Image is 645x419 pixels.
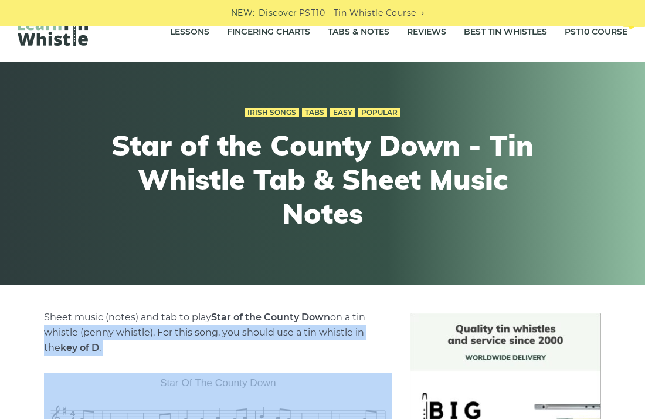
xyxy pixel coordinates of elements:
[211,312,330,323] strong: Star of the County Down
[464,18,547,47] a: Best Tin Whistles
[407,18,446,47] a: Reviews
[231,6,255,20] span: NEW:
[330,108,355,117] a: Easy
[170,18,209,47] a: Lessons
[328,18,389,47] a: Tabs & Notes
[245,108,299,117] a: Irish Songs
[259,6,297,20] span: Discover
[18,16,88,46] img: LearnTinWhistle.com
[44,310,392,356] p: Sheet music (notes) and tab to play on a tin whistle (penny whistle). For this song, you should u...
[60,342,99,353] strong: key of D
[107,129,538,230] h1: Star of the County Down - Tin Whistle Tab & Sheet Music Notes
[302,108,327,117] a: Tabs
[565,18,627,47] a: PST10 CourseNew
[299,6,416,20] a: PST10 - Tin Whistle Course
[227,18,310,47] a: Fingering Charts
[358,108,400,117] a: Popular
